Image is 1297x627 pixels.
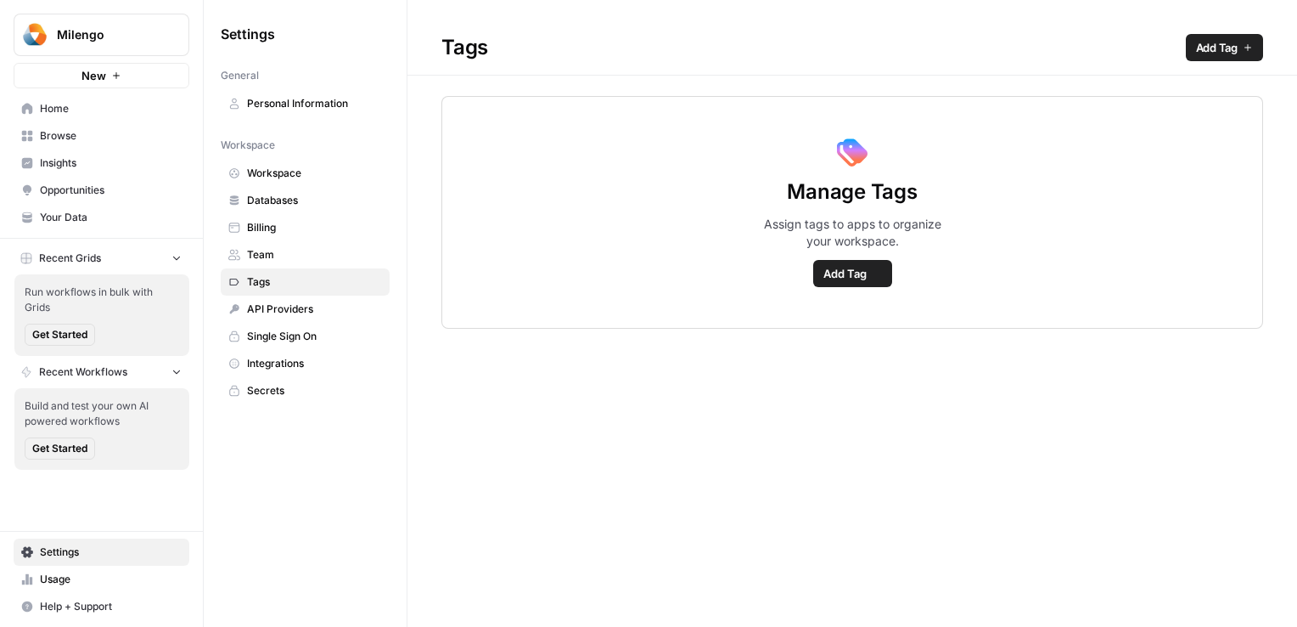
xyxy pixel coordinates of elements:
button: Recent Grids [14,246,189,271]
a: API Providers [221,296,390,323]
a: Settings [14,539,189,566]
span: General [221,68,259,83]
button: Recent Workflows [14,359,189,385]
span: Get Started [32,327,87,342]
button: Workspace: Milengo [14,14,189,56]
a: Integrations [221,350,390,377]
span: Workspace [247,166,382,181]
button: Help + Support [14,593,189,620]
span: API Providers [247,302,382,317]
span: Insights [40,155,182,171]
span: Tags [247,274,382,290]
span: Settings [221,24,275,44]
span: Home [40,101,182,116]
a: Team [221,241,390,268]
a: Tags [221,268,390,296]
a: Insights [14,150,189,177]
span: Usage [40,572,182,587]
div: Tags [407,34,1297,61]
span: Databases [247,193,382,208]
span: Build and test your own AI powered workflows [25,398,179,429]
span: Recent Workflows [39,364,127,380]
a: Usage [14,566,189,593]
a: Billing [221,214,390,241]
button: Get Started [25,438,95,460]
a: Databases [221,187,390,214]
span: Add Tag [823,265,867,282]
span: Browse [40,128,182,144]
span: Personal Information [247,96,382,111]
a: Workspace [221,160,390,187]
span: Single Sign On [247,329,382,344]
a: Home [14,95,189,122]
a: Personal Information [221,90,390,117]
span: Manage Tags [787,178,917,206]
a: Browse [14,122,189,150]
span: Billing [247,220,382,235]
a: Opportunities [14,177,189,204]
span: Recent Grids [39,251,101,266]
span: Get Started [32,441,87,456]
span: New [81,67,106,84]
a: Your Data [14,204,189,231]
span: Assign tags to apps to organize your workspace. [759,216,946,250]
span: Add Tag [1196,39,1238,56]
span: Settings [40,545,182,560]
span: Your Data [40,210,182,225]
span: Secrets [247,383,382,398]
span: Help + Support [40,599,182,614]
span: Opportunities [40,183,182,198]
img: Milengo Logo [20,20,50,50]
a: Single Sign On [221,323,390,350]
span: Workspace [221,138,275,153]
button: Add Tag [813,260,892,287]
button: New [14,63,189,88]
span: Integrations [247,356,382,371]
button: Add Tag [1186,34,1263,61]
a: Secrets [221,377,390,404]
span: Milengo [57,26,160,43]
span: Run workflows in bulk with Grids [25,285,179,315]
span: Team [247,247,382,263]
button: Get Started [25,324,95,346]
